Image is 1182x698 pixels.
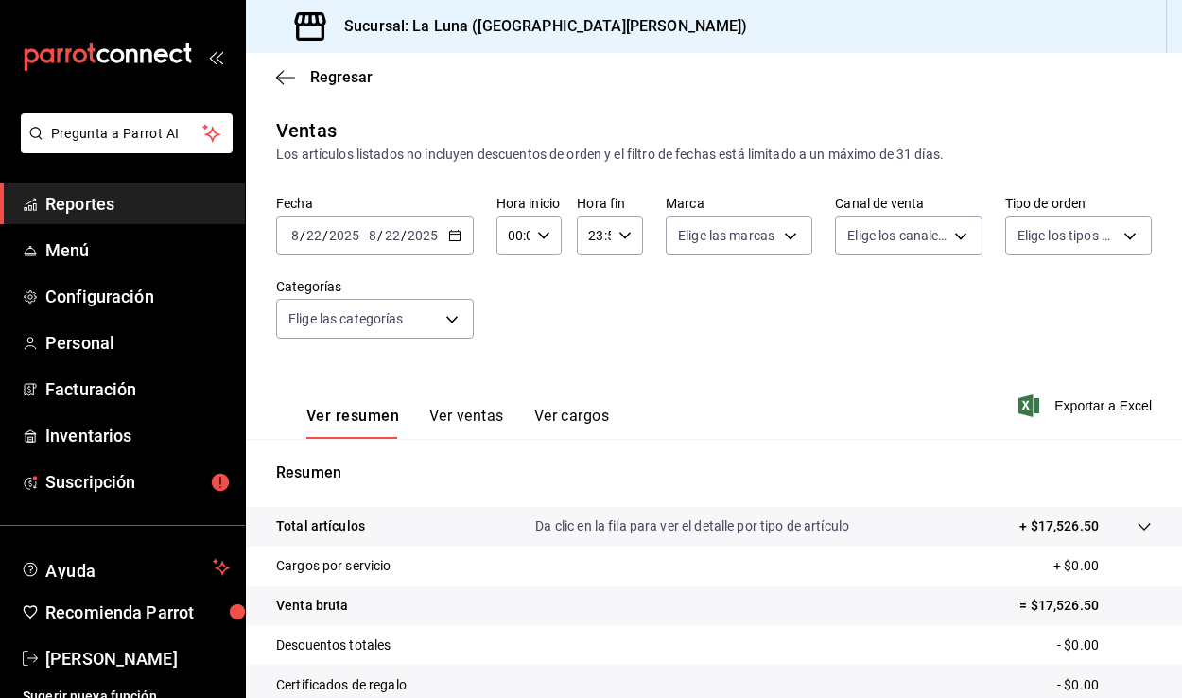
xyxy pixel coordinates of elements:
[535,516,849,536] p: Da clic en la fila para ver el detalle por tipo de artículo
[45,284,230,309] span: Configuración
[13,137,233,157] a: Pregunta a Parrot AI
[1053,556,1152,576] p: + $0.00
[401,228,407,243] span: /
[276,636,391,655] p: Descuentos totales
[276,68,373,86] button: Regresar
[45,237,230,263] span: Menú
[1005,197,1152,210] label: Tipo de orden
[305,228,322,243] input: --
[276,462,1152,484] p: Resumen
[835,197,982,210] label: Canal de venta
[276,596,348,616] p: Venta bruta
[290,228,300,243] input: --
[45,423,230,448] span: Inventarios
[45,376,230,402] span: Facturación
[45,556,205,579] span: Ayuda
[847,226,947,245] span: Elige los canales de venta
[51,124,203,144] span: Pregunta a Parrot AI
[45,646,230,672] span: [PERSON_NAME]
[276,145,1152,165] div: Los artículos listados no incluyen descuentos de orden y el filtro de fechas está limitado a un m...
[1019,596,1152,616] p: = $17,526.50
[1022,394,1152,417] button: Exportar a Excel
[1019,516,1099,536] p: + $17,526.50
[377,228,383,243] span: /
[276,556,391,576] p: Cargos por servicio
[329,15,748,38] h3: Sucursal: La Luna ([GEOGRAPHIC_DATA][PERSON_NAME])
[368,228,377,243] input: --
[276,280,474,293] label: Categorías
[208,49,223,64] button: open_drawer_menu
[310,68,373,86] span: Regresar
[45,330,230,356] span: Personal
[306,407,609,439] div: navigation tabs
[577,197,643,210] label: Hora fin
[384,228,401,243] input: --
[678,226,774,245] span: Elige las marcas
[429,407,504,439] button: Ver ventas
[362,228,366,243] span: -
[45,600,230,625] span: Recomienda Parrot
[1017,226,1117,245] span: Elige los tipos de orden
[45,469,230,495] span: Suscripción
[276,197,474,210] label: Fecha
[496,197,563,210] label: Hora inicio
[534,407,610,439] button: Ver cargos
[21,113,233,153] button: Pregunta a Parrot AI
[300,228,305,243] span: /
[666,197,812,210] label: Marca
[288,309,404,328] span: Elige las categorías
[276,516,365,536] p: Total artículos
[407,228,439,243] input: ----
[276,116,337,145] div: Ventas
[322,228,328,243] span: /
[306,407,399,439] button: Ver resumen
[328,228,360,243] input: ----
[1057,636,1152,655] p: - $0.00
[276,675,407,695] p: Certificados de regalo
[1057,675,1152,695] p: - $0.00
[45,191,230,217] span: Reportes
